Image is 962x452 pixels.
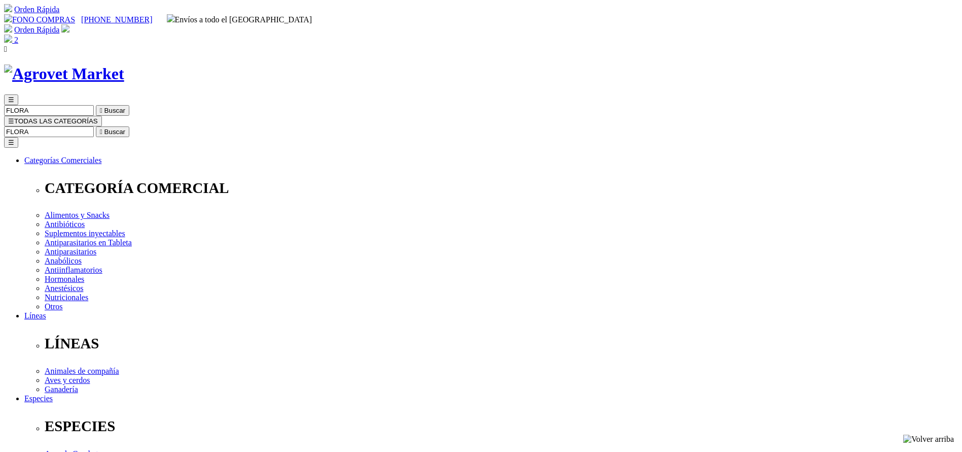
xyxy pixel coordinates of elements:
button:  Buscar [96,105,129,116]
i:  [4,45,7,53]
span: Envíos a todo el [GEOGRAPHIC_DATA] [167,15,312,24]
a: Especies [24,394,53,403]
a: Orden Rápida [14,25,59,34]
img: delivery-truck.svg [167,14,175,22]
img: Agrovet Market [4,64,124,83]
span: 2 [14,36,18,44]
input: Buscar [4,126,94,137]
a: Nutricionales [45,293,88,302]
a: Alimentos y Snacks [45,211,110,219]
a: Antiparasitarios [45,247,96,256]
button: ☰ [4,137,18,148]
a: [PHONE_NUMBER] [81,15,152,24]
button: ☰ [4,94,18,105]
a: 2 [4,36,18,44]
a: Orden Rápida [14,5,59,14]
a: Suplementos inyectables [45,229,125,238]
a: Categorías Comerciales [24,156,101,165]
p: LÍNEAS [45,335,958,352]
a: Acceda a su cuenta de cliente [61,25,69,34]
a: Animales de compañía [45,367,119,375]
span: Buscar [104,128,125,136]
i:  [100,107,102,114]
a: FONO COMPRAS [4,15,75,24]
span: ☰ [8,117,14,125]
a: Hormonales [45,275,84,283]
input: Buscar [4,105,94,116]
a: Ganadería [45,385,78,394]
span: Buscar [104,107,125,114]
span: ☰ [8,96,14,104]
img: shopping-cart.svg [4,4,12,12]
a: Antiinflamatorios [45,266,102,274]
img: user.svg [61,24,69,33]
img: phone.svg [4,14,12,22]
img: shopping-bag.svg [4,35,12,43]
button: ☰TODAS LAS CATEGORÍAS [4,116,102,126]
p: CATEGORÍA COMERCIAL [45,180,958,197]
a: Anabólicos [45,256,82,265]
button:  Buscar [96,126,129,137]
a: Otros [45,302,63,311]
a: Antiparasitarios en Tableta [45,238,132,247]
a: Antibióticos [45,220,85,229]
p: ESPECIES [45,418,958,435]
img: shopping-cart.svg [4,24,12,33]
img: Volver arriba [903,435,954,444]
a: Líneas [24,311,46,320]
a: Anestésicos [45,284,83,293]
a: Aves y cerdos [45,376,90,384]
i:  [100,128,102,136]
